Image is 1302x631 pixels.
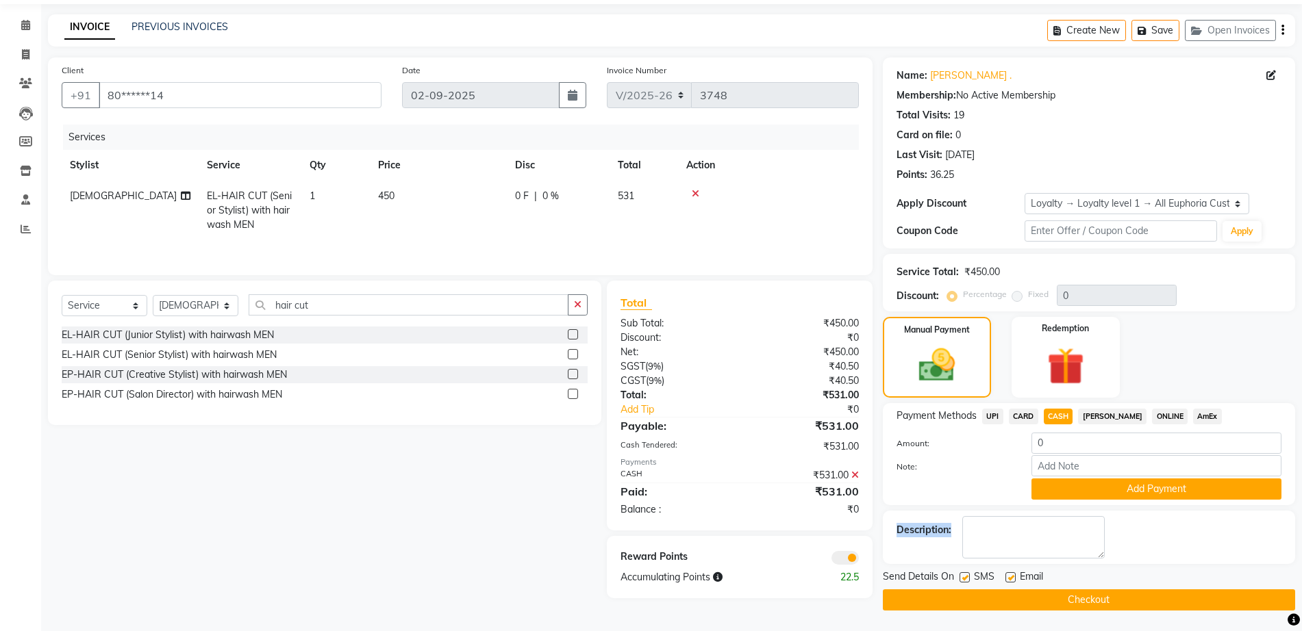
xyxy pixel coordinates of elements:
label: Percentage [963,288,1007,300]
span: SMS [974,569,994,587]
div: Coupon Code [897,224,1025,238]
div: Reward Points [610,550,740,565]
div: Description: [897,523,951,537]
label: Note: [886,461,1021,473]
div: ₹450.00 [740,345,869,359]
div: Service Total: [897,265,959,279]
div: Last Visit: [897,148,942,162]
span: CASH [1044,409,1073,424]
label: Client [62,64,84,77]
span: 450 [378,190,395,202]
div: ₹531.00 [740,439,869,454]
span: 0 % [542,189,559,203]
div: ₹450.00 [964,265,1000,279]
div: ₹40.50 [740,359,869,374]
div: ₹531.00 [740,388,869,402]
th: Disc [507,150,610,181]
button: Add Payment [1031,478,1281,500]
img: _gift.svg [1036,343,1096,389]
span: EL-HAIR CUT (Senior Stylist) with hairwash MEN [207,190,292,231]
label: Redemption [1042,322,1089,335]
span: Payment Methods [897,409,977,423]
div: Services [63,125,869,150]
span: | [534,189,537,203]
div: EL-HAIR CUT (Junior Stylist) with hairwash MEN [62,328,274,342]
div: ₹0 [740,331,869,345]
label: Fixed [1028,288,1049,300]
input: Search or Scan [249,294,568,315]
button: Open Invoices [1185,20,1276,41]
button: +91 [62,82,100,108]
div: Name: [897,68,927,83]
div: Points: [897,168,927,182]
a: [PERSON_NAME] . [930,68,1012,83]
div: Discount: [610,331,740,345]
div: Paid: [610,483,740,500]
div: 22.5 [804,570,869,584]
div: Payable: [610,417,740,434]
div: EP-HAIR CUT (Creative Stylist) with hairwash MEN [62,368,287,382]
span: 9% [649,375,662,386]
div: Apply Discount [897,196,1025,211]
input: Amount [1031,433,1281,454]
span: 531 [618,190,634,202]
div: ₹531.00 [740,417,869,434]
input: Search by Name/Mobile/Email/Code [99,82,381,108]
span: [DEMOGRAPHIC_DATA] [70,190,177,202]
label: Date [402,64,421,77]
div: ₹0 [761,402,869,417]
span: ONLINE [1152,409,1188,424]
div: Accumulating Points [610,570,805,584]
span: AmEx [1193,409,1222,424]
div: Discount: [897,289,939,303]
span: [PERSON_NAME] [1078,409,1147,424]
th: Stylist [62,150,199,181]
div: 0 [955,128,961,142]
span: Total [621,296,652,310]
a: Add Tip [610,402,762,417]
div: Card on file: [897,128,953,142]
label: Invoice Number [607,64,666,77]
span: Send Details On [883,569,954,587]
div: CASH [610,468,740,482]
span: 9% [648,361,661,372]
div: Payments [621,456,859,468]
div: ₹450.00 [740,316,869,331]
label: Amount: [886,437,1021,450]
th: Service [199,150,301,181]
div: No Active Membership [897,88,1281,103]
div: Total Visits: [897,108,951,123]
span: SGST [621,360,645,372]
span: Email [1020,569,1043,587]
th: Price [370,150,507,181]
div: Sub Total: [610,316,740,331]
div: ( ) [610,374,740,388]
a: INVOICE [64,15,115,40]
span: CARD [1009,409,1038,424]
div: ₹531.00 [740,468,869,482]
div: 19 [953,108,964,123]
div: ( ) [610,359,740,374]
input: Add Note [1031,455,1281,476]
div: ₹531.00 [740,483,869,500]
th: Action [678,150,859,181]
div: ₹0 [740,502,869,517]
th: Total [610,150,678,181]
div: Net: [610,345,740,359]
div: ₹40.50 [740,374,869,388]
a: PREVIOUS INVOICES [132,21,228,33]
div: Total: [610,388,740,402]
div: Balance : [610,502,740,517]
button: Create New [1047,20,1126,41]
button: Apply [1223,221,1262,242]
span: 0 F [515,189,529,203]
div: [DATE] [945,148,975,162]
button: Save [1131,20,1179,41]
span: CGST [621,374,646,387]
span: 1 [310,190,315,202]
img: _cash.svg [907,344,966,386]
button: Checkout [883,589,1295,610]
label: Manual Payment [904,324,970,336]
div: 36.25 [930,168,954,182]
div: Membership: [897,88,956,103]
